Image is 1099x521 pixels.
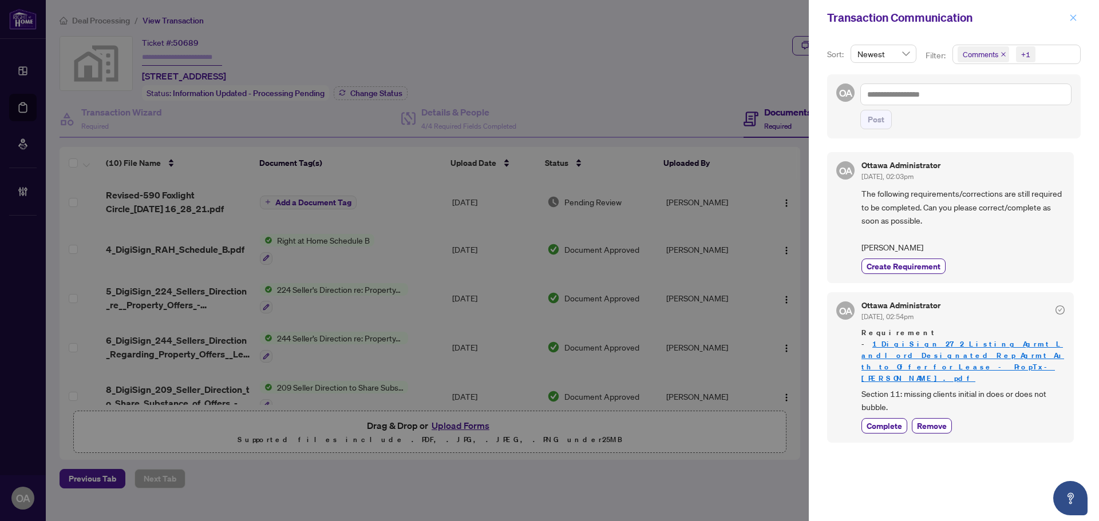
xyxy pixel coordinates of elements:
[861,301,940,309] h5: Ottawa Administrator
[860,110,892,129] button: Post
[827,48,846,61] p: Sort:
[857,45,910,62] span: Newest
[963,49,998,60] span: Comments
[861,187,1065,254] span: The following requirements/corrections are still required to be completed. Can you please correct...
[861,172,914,181] span: [DATE], 02:03pm
[867,260,940,272] span: Create Requirement
[839,303,852,319] span: OA
[912,418,952,433] button: Remove
[839,85,852,101] span: OA
[958,46,1009,62] span: Comments
[867,420,902,432] span: Complete
[861,387,1065,414] span: Section 11: missing clients initial in does or does not bubble.
[861,327,1065,384] span: Requirement -
[1055,305,1065,315] span: check-circle
[1021,49,1030,60] div: +1
[926,49,947,62] p: Filter:
[917,420,947,432] span: Remove
[1001,51,1006,57] span: close
[861,258,946,274] button: Create Requirement
[827,9,1066,26] div: Transaction Communication
[1053,481,1088,515] button: Open asap
[861,339,1064,383] a: 1_DigiSign_272_Listing_Agrmt_Landlord_Designated_Rep_Agrmt_Auth_to_Offer_for_Lease_-_PropTx-[PERS...
[861,418,907,433] button: Complete
[1069,14,1077,22] span: close
[861,161,940,169] h5: Ottawa Administrator
[839,163,852,178] span: OA
[861,312,914,321] span: [DATE], 02:54pm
